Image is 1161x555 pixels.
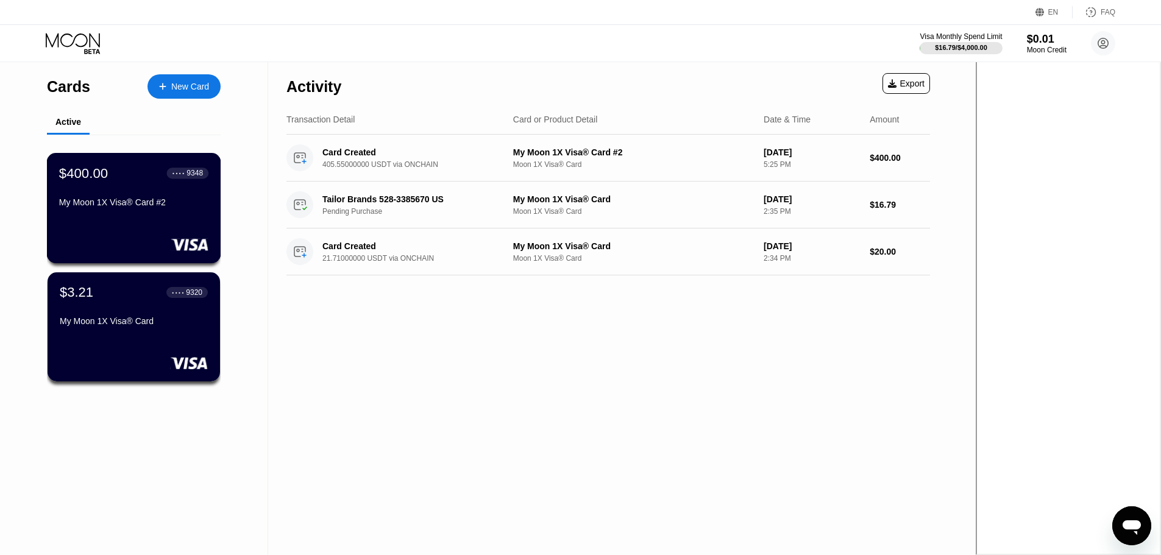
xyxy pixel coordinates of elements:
[764,160,860,169] div: 5:25 PM
[286,115,355,124] div: Transaction Detail
[513,241,754,251] div: My Moon 1X Visa® Card
[186,288,202,297] div: 9320
[1073,6,1115,18] div: FAQ
[1027,33,1067,54] div: $0.01Moon Credit
[186,169,203,177] div: 9348
[48,154,220,263] div: $400.00● ● ● ●9348My Moon 1X Visa® Card #2
[322,147,504,157] div: Card Created
[55,117,81,127] div: Active
[1027,33,1067,46] div: $0.01
[513,207,754,216] div: Moon 1X Visa® Card
[870,200,930,210] div: $16.79
[60,285,93,300] div: $3.21
[322,160,517,169] div: 405.55000000 USDT via ONCHAIN
[764,254,860,263] div: 2:34 PM
[286,182,930,228] div: Tailor Brands 528-3385670 USPending PurchaseMy Moon 1X Visa® CardMoon 1X Visa® Card[DATE]2:35 PM$...
[172,171,185,175] div: ● ● ● ●
[920,32,1002,54] div: Visa Monthly Spend Limit$16.79/$4,000.00
[764,147,860,157] div: [DATE]
[882,73,930,94] div: Export
[322,254,517,263] div: 21.71000000 USDT via ONCHAIN
[513,254,754,263] div: Moon 1X Visa® Card
[286,78,341,96] div: Activity
[322,194,504,204] div: Tailor Brands 528-3385670 US
[513,115,598,124] div: Card or Product Detail
[935,44,987,51] div: $16.79 / $4,000.00
[1101,8,1115,16] div: FAQ
[322,207,517,216] div: Pending Purchase
[1048,8,1059,16] div: EN
[870,115,899,124] div: Amount
[1112,506,1151,545] iframe: Button to launch messaging window
[59,165,108,181] div: $400.00
[172,291,184,294] div: ● ● ● ●
[888,79,925,88] div: Export
[1027,46,1067,54] div: Moon Credit
[513,160,754,169] div: Moon 1X Visa® Card
[171,82,209,92] div: New Card
[920,32,1002,41] div: Visa Monthly Spend Limit
[47,78,90,96] div: Cards
[764,194,860,204] div: [DATE]
[764,207,860,216] div: 2:35 PM
[60,316,208,326] div: My Moon 1X Visa® Card
[48,272,220,381] div: $3.21● ● ● ●9320My Moon 1X Visa® Card
[286,135,930,182] div: Card Created405.55000000 USDT via ONCHAINMy Moon 1X Visa® Card #2Moon 1X Visa® Card[DATE]5:25 PM$...
[513,194,754,204] div: My Moon 1X Visa® Card
[764,241,860,251] div: [DATE]
[513,147,754,157] div: My Moon 1X Visa® Card #2
[147,74,221,99] div: New Card
[322,241,504,251] div: Card Created
[1035,6,1073,18] div: EN
[764,115,811,124] div: Date & Time
[870,153,930,163] div: $400.00
[870,247,930,256] div: $20.00
[59,197,208,207] div: My Moon 1X Visa® Card #2
[286,228,930,275] div: Card Created21.71000000 USDT via ONCHAINMy Moon 1X Visa® CardMoon 1X Visa® Card[DATE]2:34 PM$20.00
